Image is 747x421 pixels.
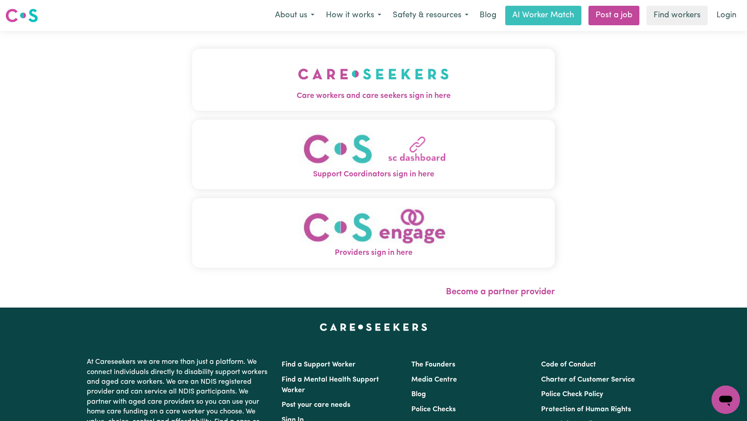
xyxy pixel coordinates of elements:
[541,406,631,413] a: Protection of Human Rights
[192,169,555,180] span: Support Coordinators sign in here
[320,324,427,331] a: Careseekers home page
[192,120,555,189] button: Support Coordinators sign in here
[712,386,740,414] iframe: Button to launch messaging window
[192,49,555,111] button: Care workers and care seekers sign in here
[192,90,555,102] span: Care workers and care seekers sign in here
[505,6,581,25] a: AI Worker Match
[541,391,603,398] a: Police Check Policy
[474,6,502,25] a: Blog
[588,6,639,25] a: Post a job
[411,406,456,413] a: Police Checks
[320,6,387,25] button: How it works
[282,361,356,368] a: Find a Support Worker
[269,6,320,25] button: About us
[5,5,38,26] a: Careseekers logo
[282,402,350,409] a: Post your care needs
[711,6,742,25] a: Login
[446,288,555,296] a: Become a partner provider
[192,198,555,268] button: Providers sign in here
[192,247,555,259] span: Providers sign in here
[646,6,708,25] a: Find workers
[282,376,379,394] a: Find a Mental Health Support Worker
[411,376,457,383] a: Media Centre
[411,361,455,368] a: The Founders
[5,8,38,23] img: Careseekers logo
[541,361,596,368] a: Code of Conduct
[411,391,426,398] a: Blog
[387,6,474,25] button: Safety & resources
[541,376,635,383] a: Charter of Customer Service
